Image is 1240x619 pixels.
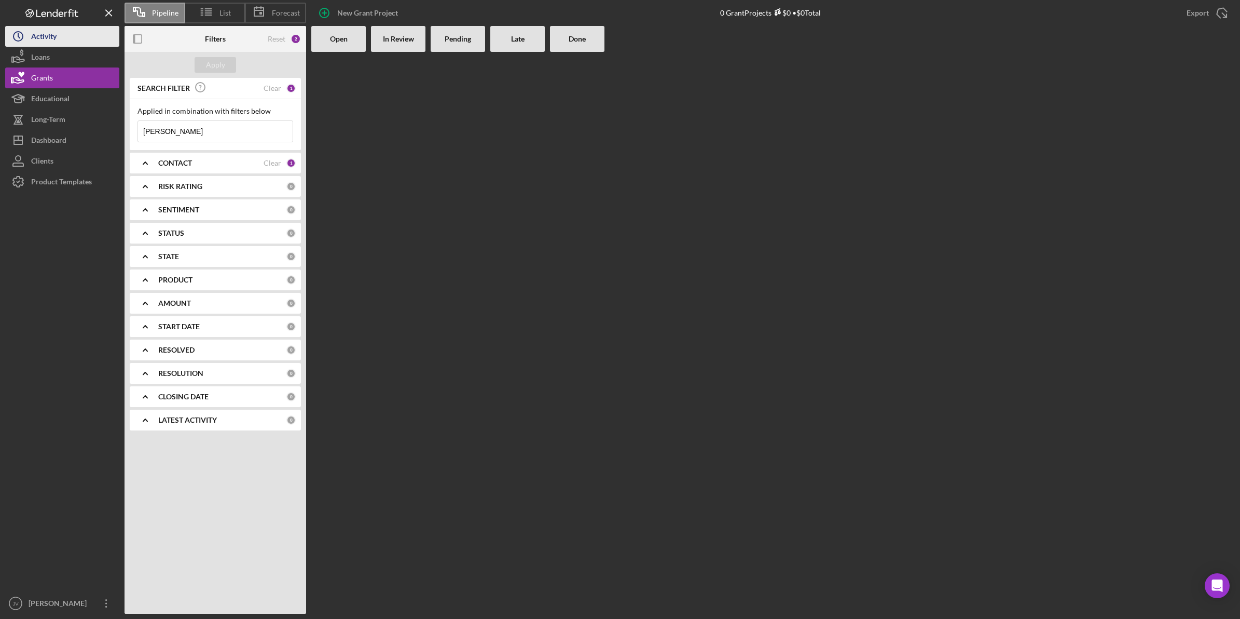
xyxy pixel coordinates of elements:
[268,35,285,43] div: Reset
[286,322,296,331] div: 0
[286,182,296,191] div: 0
[720,8,821,17] div: 0 Grant Projects • $0 Total
[5,26,119,47] button: Activity
[158,322,200,331] b: START DATE
[158,229,184,237] b: STATUS
[286,275,296,285] div: 0
[206,57,225,73] div: Apply
[330,35,348,43] b: Open
[569,35,586,43] b: Done
[31,171,92,195] div: Product Templates
[5,171,119,192] button: Product Templates
[158,369,203,378] b: RESOLUTION
[286,205,296,214] div: 0
[158,393,209,401] b: CLOSING DATE
[5,88,119,109] button: Educational
[31,47,50,70] div: Loans
[31,88,70,112] div: Educational
[337,3,398,23] div: New Grant Project
[264,84,281,92] div: Clear
[158,416,217,424] b: LATEST ACTIVITY
[272,9,300,17] span: Forecast
[286,392,296,401] div: 0
[137,107,293,115] div: Applied in combination with filters below
[31,26,57,49] div: Activity
[158,182,202,191] b: RISK RATING
[1187,3,1209,23] div: Export
[264,159,281,167] div: Clear
[158,252,179,261] b: STATE
[12,601,19,607] text: JV
[5,130,119,151] button: Dashboard
[158,159,192,167] b: CONTACT
[205,35,226,43] b: Filters
[383,35,414,43] b: In Review
[31,68,53,91] div: Grants
[291,34,301,44] div: 2
[5,109,119,130] button: Long-Term
[286,345,296,355] div: 0
[5,68,119,88] button: Grants
[5,593,119,614] button: JV[PERSON_NAME]
[137,84,190,92] b: SEARCH FILTER
[152,9,178,17] span: Pipeline
[286,369,296,378] div: 0
[286,84,296,93] div: 1
[31,130,66,153] div: Dashboard
[445,35,471,43] b: Pending
[5,151,119,171] button: Clients
[511,35,525,43] b: Late
[31,109,65,132] div: Long-Term
[311,3,408,23] button: New Grant Project
[158,299,191,307] b: AMOUNT
[771,8,791,17] div: $0
[286,252,296,261] div: 0
[219,9,231,17] span: List
[158,276,192,284] b: PRODUCT
[158,346,195,354] b: RESOLVED
[5,47,119,68] button: Loans
[286,299,296,308] div: 0
[286,415,296,425] div: 0
[1205,573,1230,598] div: Open Intercom Messenger
[286,158,296,168] div: 1
[195,57,236,73] button: Apply
[286,228,296,238] div: 0
[31,151,53,174] div: Clients
[1176,3,1235,23] button: Export
[26,593,93,616] div: [PERSON_NAME]
[158,206,199,214] b: SENTIMENT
